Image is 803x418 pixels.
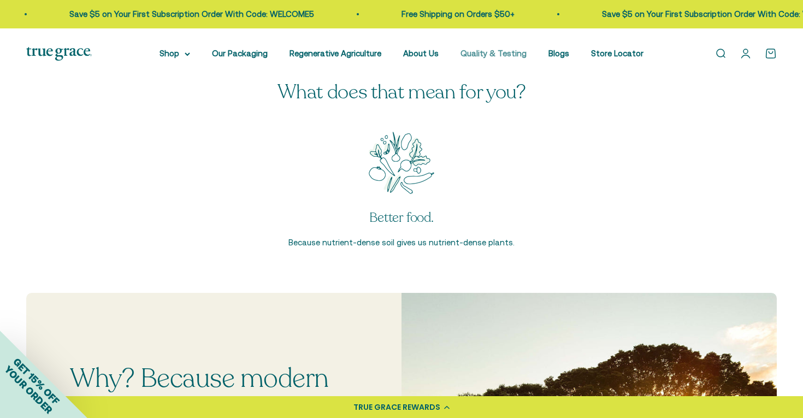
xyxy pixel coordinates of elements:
[548,49,569,58] a: Blogs
[403,49,439,58] a: About Us
[2,363,55,416] span: YOUR ORDER
[591,49,643,58] a: Store Locator
[277,80,526,104] h2: What does that mean for you?
[353,402,440,413] div: TRUE GRACE REWARDS
[229,130,574,249] div: Item 1 of 1
[460,49,527,58] a: Quality & Testing
[290,49,381,58] a: Regenerative Agriculture
[160,47,190,60] summary: Shop
[11,356,62,407] span: GET 15% OFF
[288,236,515,249] p: Because nutrient-dense soil gives us nutrient-dense plants.
[392,8,637,21] p: Save $5 on Your First Subscription Order With Code: WELCOME5
[212,49,268,58] a: Our Packaging
[288,209,515,227] p: Better food.
[192,9,305,19] a: Free Shipping on Orders $50+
